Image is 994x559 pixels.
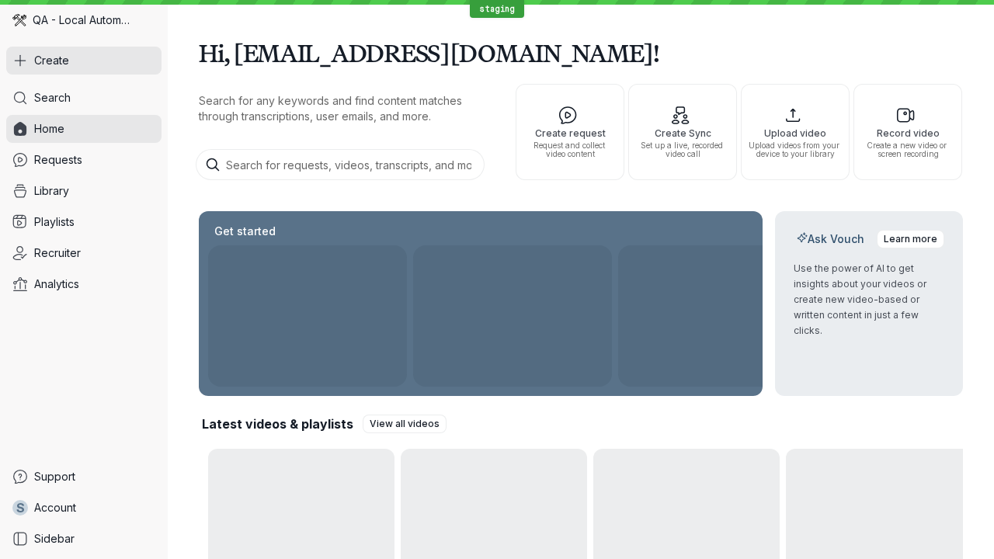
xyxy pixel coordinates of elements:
img: QA - Local Automation avatar [12,13,26,27]
button: Record videoCreate a new video or screen recording [853,84,962,180]
span: View all videos [370,416,440,432]
span: Create request [523,128,617,138]
span: Create Sync [635,128,730,138]
span: Create [34,53,69,68]
h2: Get started [211,224,279,239]
span: Learn more [884,231,937,247]
span: Library [34,183,69,199]
h1: Hi, [EMAIL_ADDRESS][DOMAIN_NAME]! [199,31,963,75]
span: QA - Local Automation [33,12,132,28]
span: Sidebar [34,531,75,547]
h2: Latest videos & playlists [202,415,353,432]
span: Upload video [748,128,843,138]
a: View all videos [363,415,447,433]
span: Account [34,500,76,516]
a: Home [6,115,162,143]
span: Recruiter [34,245,81,261]
input: Search for requests, videos, transcripts, and more... [196,149,485,180]
p: Use the power of AI to get insights about your videos or create new video-based or written conten... [794,261,944,339]
span: Requests [34,152,82,168]
button: Create [6,47,162,75]
a: Library [6,177,162,205]
a: Support [6,463,162,491]
h2: Ask Vouch [794,231,867,247]
a: sAccount [6,494,162,522]
button: Upload videoUpload videos from your device to your library [741,84,850,180]
span: s [16,500,25,516]
p: Search for any keywords and find content matches through transcriptions, user emails, and more. [199,93,488,124]
span: Set up a live, recorded video call [635,141,730,158]
a: Requests [6,146,162,174]
a: Analytics [6,270,162,298]
span: Record video [860,128,955,138]
a: Sidebar [6,525,162,553]
a: Search [6,84,162,112]
div: QA - Local Automation [6,6,162,34]
span: Upload videos from your device to your library [748,141,843,158]
a: Playlists [6,208,162,236]
span: Search [34,90,71,106]
span: Home [34,121,64,137]
span: Create a new video or screen recording [860,141,955,158]
a: Recruiter [6,239,162,267]
a: Learn more [877,230,944,248]
button: Create requestRequest and collect video content [516,84,624,180]
span: Request and collect video content [523,141,617,158]
span: Analytics [34,276,79,292]
span: Playlists [34,214,75,230]
span: Support [34,469,75,484]
button: Create SyncSet up a live, recorded video call [628,84,737,180]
